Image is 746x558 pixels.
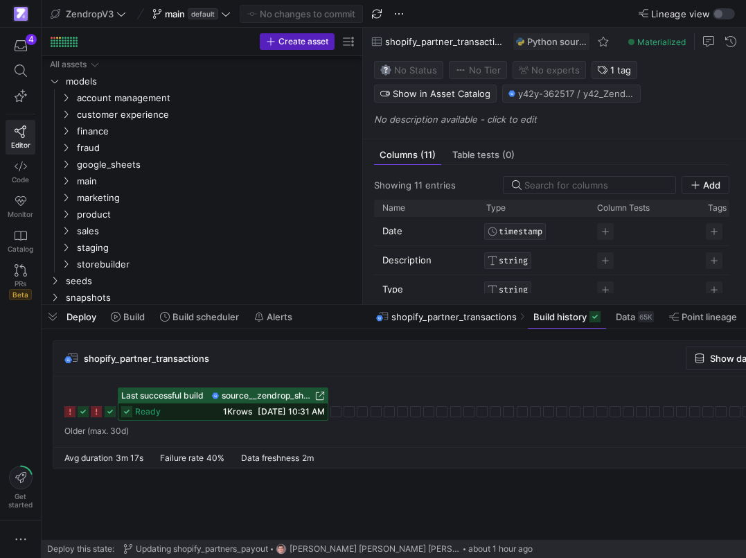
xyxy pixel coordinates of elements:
span: PRs [15,279,26,288]
span: Tags [708,203,727,213]
img: https://storage.googleapis.com/y42-prod-data-exchange/images/qZXOSqkTtPuVcXVzF40oUlM07HVTwZXfPK0U... [14,7,28,21]
span: account management [77,90,355,106]
span: fraud [77,140,355,156]
img: undefined [516,37,524,46]
a: Editor [6,120,35,155]
span: [DATE] 10:31 AM [258,406,325,417]
span: Type [486,203,506,213]
span: (11) [420,150,436,159]
span: No expert s [531,64,580,76]
div: Press SPACE to select this row. [47,73,357,89]
p: Description [382,247,470,274]
img: No status [380,64,391,76]
a: https://storage.googleapis.com/y42-prod-data-exchange/images/qZXOSqkTtPuVcXVzF40oUlM07HVTwZXfPK0U... [6,2,35,26]
button: Add [682,176,729,194]
div: Press SPACE to select this row. [47,106,357,123]
span: Table tests [452,150,515,159]
button: No experts [513,61,586,79]
span: Add [703,180,720,191]
button: Build [105,305,151,329]
div: Press SPACE to select this row. [47,89,357,106]
button: Point lineage [663,305,743,329]
span: Monitor [8,210,33,218]
button: Last successful buildsource__zendrop_shopify_partners_payout_transactions__shopify_partner_transa... [118,387,328,421]
div: Press SPACE to select this row. [47,289,357,306]
span: Build scheduler [172,311,239,322]
span: Deploy this state: [47,544,114,554]
button: Build scheduler [154,305,245,329]
span: Last successful build [121,391,204,401]
p: No description available - click to edit [374,114,740,125]
span: source__zendrop_shopify_partners_payout_transactions__shopify_partner_transactions [222,391,312,401]
span: Catalog [8,245,33,253]
span: product [77,207,355,223]
button: No tierNo Tier [449,61,507,79]
span: Alerts [267,311,292,322]
a: Catalog [6,224,35,259]
span: snapshots [66,290,355,306]
div: Press SPACE to select this row. [47,223,357,239]
span: [PERSON_NAME] [PERSON_NAME] [PERSON_NAME] [290,544,461,554]
span: Avg duration [64,453,113,463]
span: models [66,73,355,89]
span: shopify_partner_transactions [385,36,505,47]
a: PRsBeta [6,259,35,306]
span: sales [77,223,355,239]
button: Updating shopify_partners_payouthttps://storage.googleapis.com/y42-prod-data-exchange/images/G2kH... [120,540,536,558]
div: Press SPACE to select this row. [47,173,357,189]
span: 3m 17s [116,453,143,463]
span: Python source [527,36,587,47]
span: seeds [66,273,355,289]
span: customer experience [77,107,355,123]
span: Build history [533,311,587,322]
span: Code [12,175,29,184]
span: Older (max. 30d) [64,426,129,436]
span: Lineage view [651,8,710,19]
p: Date [382,218,470,245]
div: Press SPACE to select this row. [47,239,357,256]
span: Name [382,203,405,213]
span: Data freshness [241,453,299,463]
span: ZendropV3 [66,8,114,19]
span: Updating shopify_partners_payout [136,544,268,554]
span: staging [77,240,355,256]
span: Build [123,311,145,322]
div: Press SPACE to select this row. [47,206,357,223]
span: google_sheets [77,157,355,173]
span: Point lineage [682,311,737,322]
span: Deploy [66,311,96,322]
span: Create asset [278,37,328,46]
div: Press SPACE to select this row. [47,272,357,289]
span: 1K rows [223,406,252,417]
button: Create asset [260,33,335,50]
span: Get started [8,492,33,509]
a: Code [6,155,35,189]
span: 1 tag [610,64,631,76]
span: Beta [9,289,32,300]
div: Press SPACE to select this row. [47,56,357,73]
button: Getstarted [6,460,35,514]
div: 65K [638,311,654,322]
span: STRING [499,285,528,295]
span: about 1 hour ago [468,544,533,554]
div: Press SPACE to select this row. [47,156,357,173]
button: ZendropV3 [47,5,130,23]
img: https://storage.googleapis.com/y42-prod-data-exchange/images/G2kHvxVlt02YItTmblwfhPy4mK5SfUxFU6Tr... [276,543,287,555]
span: finance [77,123,355,139]
a: source__zendrop_shopify_partners_payout_transactions__shopify_partner_transactions [212,391,325,401]
button: 1 tag [592,61,637,79]
button: Data65K [610,305,660,329]
div: All assets [50,60,87,69]
span: main [77,173,355,189]
div: Press SPACE to select this row. [47,189,357,206]
span: 2m [302,453,314,463]
img: No tier [455,64,466,76]
div: Press SPACE to select this row. [47,123,357,139]
span: Data [616,311,635,322]
span: shopify_partner_transactions [84,353,209,364]
span: (0) [502,150,515,159]
a: Monitor [6,189,35,224]
span: Materialized [637,37,686,47]
span: Failure rate [160,453,204,463]
span: Columns [380,150,436,159]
